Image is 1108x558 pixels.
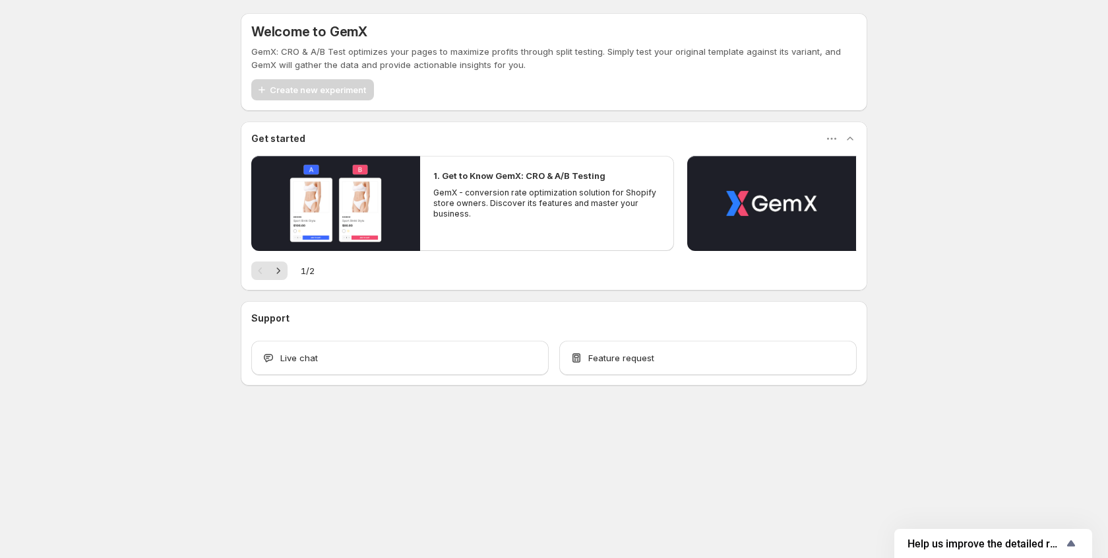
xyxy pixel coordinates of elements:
[280,351,318,365] span: Live chat
[908,536,1079,551] button: Show survey - Help us improve the detailed report for A/B campaigns
[588,351,654,365] span: Feature request
[251,156,420,251] button: Play video
[251,24,367,40] h5: Welcome to GemX
[251,262,288,280] nav: Pagination
[251,312,290,325] h3: Support
[251,132,305,145] h3: Get started
[687,156,856,251] button: Play video
[251,45,857,71] p: GemX: CRO & A/B Test optimizes your pages to maximize profits through split testing. Simply test ...
[433,188,660,219] p: GemX - conversion rate optimization solution for Shopify store owners. Discover its features and ...
[433,169,605,182] h2: 1. Get to Know GemX: CRO & A/B Testing
[269,262,288,280] button: Next
[301,264,315,277] span: 1 / 2
[908,538,1063,550] span: Help us improve the detailed report for A/B campaigns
